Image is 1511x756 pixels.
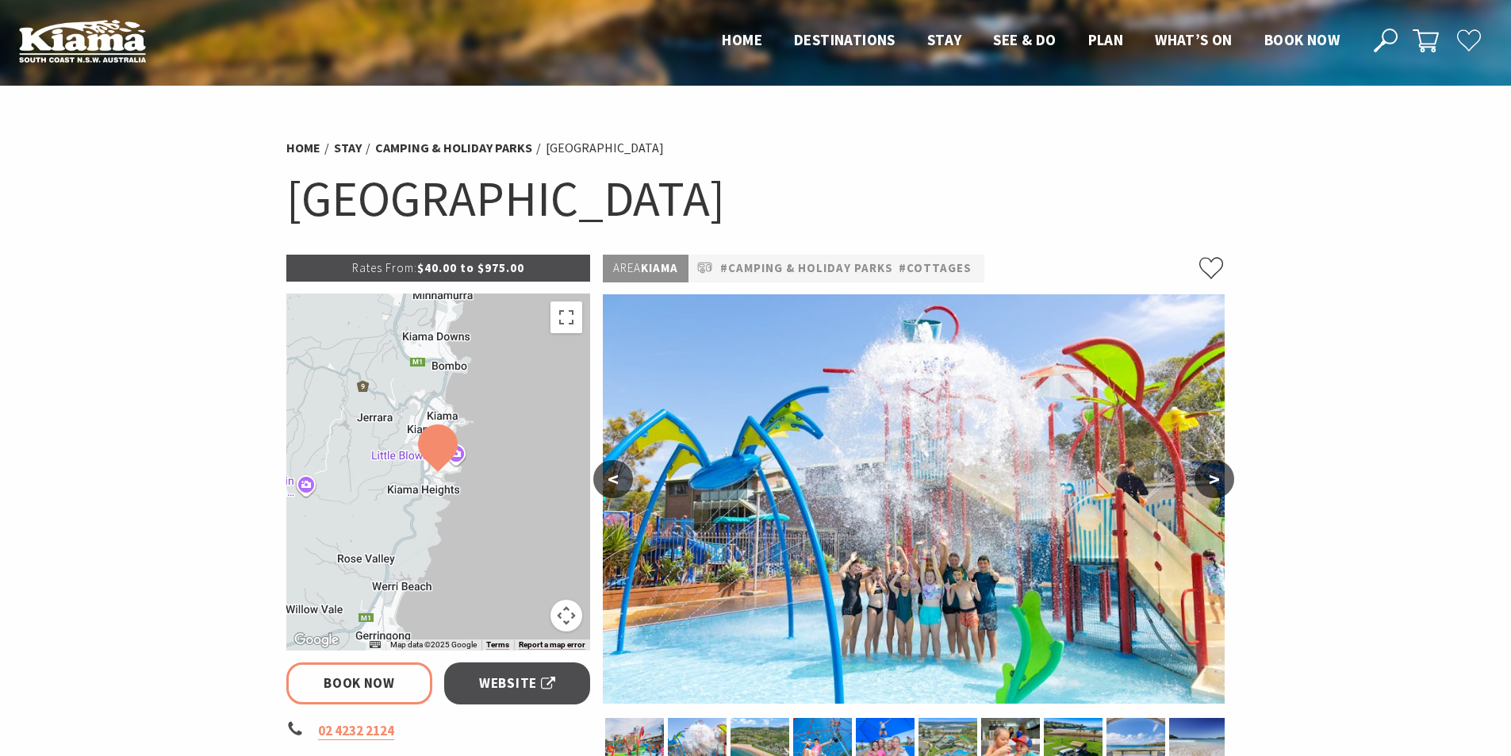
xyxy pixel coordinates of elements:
[546,138,664,159] li: [GEOGRAPHIC_DATA]
[899,259,972,278] a: #Cottages
[486,640,509,650] a: Terms (opens in new tab)
[1264,30,1340,49] span: Book now
[390,640,477,649] span: Map data ©2025 Google
[290,630,343,650] a: Open this area in Google Maps (opens a new window)
[334,140,362,156] a: Stay
[593,460,633,498] button: <
[1088,30,1124,49] span: Plan
[1155,30,1233,49] span: What’s On
[352,260,417,275] span: Rates From:
[19,19,146,63] img: Kiama Logo
[290,630,343,650] img: Google
[550,600,582,631] button: Map camera controls
[993,30,1056,49] span: See & Do
[550,301,582,333] button: Toggle fullscreen view
[286,167,1225,231] h1: [GEOGRAPHIC_DATA]
[1195,460,1234,498] button: >
[375,140,532,156] a: Camping & Holiday Parks
[370,639,381,650] button: Keyboard shortcuts
[479,673,555,694] span: Website
[794,30,895,49] span: Destinations
[603,294,1225,704] img: Sunny's Aquaventure Park at BIG4 Easts Beach Kiama Holiday Park
[722,30,762,49] span: Home
[519,640,585,650] a: Report a map error
[720,259,893,278] a: #Camping & Holiday Parks
[318,722,394,740] a: 02 4232 2124
[613,260,641,275] span: Area
[706,28,1356,54] nav: Main Menu
[927,30,962,49] span: Stay
[286,255,591,282] p: $40.00 to $975.00
[603,255,688,282] p: Kiama
[286,140,320,156] a: Home
[444,662,591,704] a: Website
[286,662,433,704] a: Book Now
